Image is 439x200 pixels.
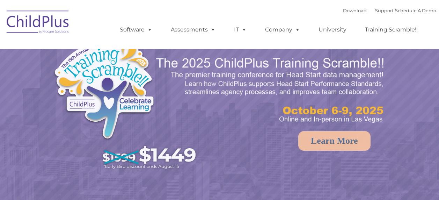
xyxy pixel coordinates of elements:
[375,8,394,13] a: Support
[3,6,73,41] img: ChildPlus by Procare Solutions
[343,8,367,13] a: Download
[395,8,436,13] a: Schedule A Demo
[298,131,371,151] a: Learn More
[258,23,307,37] a: Company
[227,23,254,37] a: IT
[113,23,159,37] a: Software
[312,23,353,37] a: University
[164,23,222,37] a: Assessments
[343,8,436,13] font: |
[358,23,425,37] a: Training Scramble!!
